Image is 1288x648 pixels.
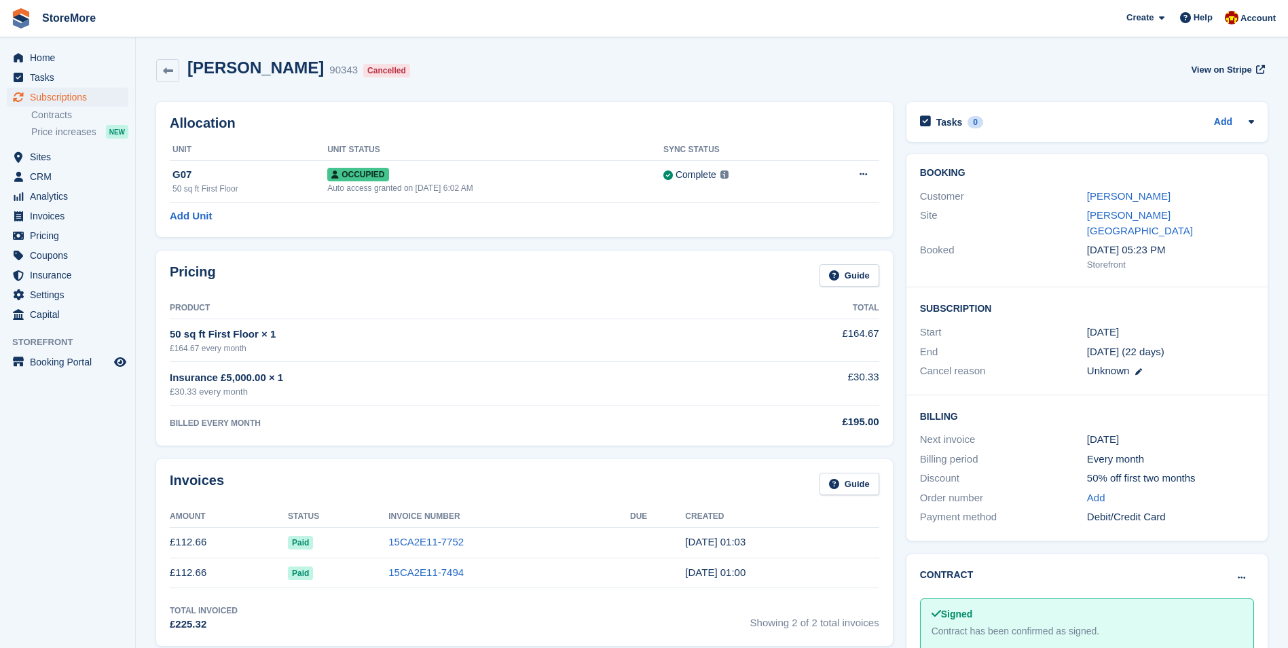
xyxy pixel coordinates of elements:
span: Tasks [30,68,111,87]
span: CRM [30,167,111,186]
th: Status [288,506,388,528]
div: [DATE] [1087,432,1254,448]
h2: Subscription [920,301,1254,314]
div: Auto access granted on [DATE] 6:02 AM [327,182,663,194]
div: 50 sq ft First Floor [172,183,327,195]
div: End [920,344,1087,360]
span: View on Stripe [1191,63,1251,77]
a: Contracts [31,109,128,122]
span: Price increases [31,126,96,139]
div: Every month [1087,452,1254,467]
a: menu [7,246,128,265]
td: £30.33 [705,362,879,406]
div: Next invoice [920,432,1087,448]
h2: Tasks [936,116,963,128]
div: Cancelled [363,64,410,77]
img: icon-info-grey-7440780725fd019a000dd9b08b2336e03edf1995a4989e88bcd33f0948082b44.svg [720,170,729,179]
th: Due [630,506,685,528]
a: View on Stripe [1185,58,1268,81]
h2: Allocation [170,115,879,131]
div: 50% off first two months [1087,471,1254,486]
h2: Booking [920,168,1254,179]
span: Storefront [12,336,135,349]
th: Amount [170,506,288,528]
a: menu [7,167,128,186]
div: NEW [106,125,128,139]
span: Settings [30,285,111,304]
th: Unit [170,139,327,161]
time: 2025-07-11 00:00:13 UTC [685,566,746,578]
a: Guide [820,264,879,287]
span: Coupons [30,246,111,265]
a: [PERSON_NAME] [1087,190,1171,202]
div: Contract has been confirmed as signed. [932,624,1243,638]
span: Paid [288,566,313,580]
div: 0 [968,116,983,128]
div: G07 [172,167,327,183]
img: Store More Team [1225,11,1238,24]
div: Start [920,325,1087,340]
h2: Invoices [170,473,224,495]
span: Create [1126,11,1154,24]
a: 15CA2E11-7494 [388,566,464,578]
h2: [PERSON_NAME] [187,58,324,77]
a: menu [7,88,128,107]
a: Price increases NEW [31,124,128,139]
div: Complete [676,168,716,182]
h2: Billing [920,409,1254,422]
div: Discount [920,471,1087,486]
th: Created [685,506,879,528]
span: Showing 2 of 2 total invoices [750,605,879,632]
th: Sync Status [663,139,813,161]
th: Total [705,298,879,319]
div: Booked [920,242,1087,271]
div: Debit/Credit Card [1087,509,1254,525]
div: 50 sq ft First Floor × 1 [170,327,705,342]
div: Storefront [1087,258,1254,272]
span: Account [1240,12,1276,25]
div: £30.33 every month [170,385,705,399]
a: Preview store [112,354,128,370]
span: Booking Portal [30,353,111,372]
span: Analytics [30,187,111,206]
div: Total Invoiced [170,605,238,617]
div: Order number [920,490,1087,506]
a: menu [7,226,128,245]
h2: Pricing [170,264,216,287]
time: 2025-08-11 00:03:01 UTC [685,536,746,547]
div: 90343 [329,62,358,78]
span: Home [30,48,111,67]
a: menu [7,187,128,206]
span: Subscriptions [30,88,111,107]
div: £195.00 [705,414,879,430]
a: Add Unit [170,209,212,224]
div: Billing period [920,452,1087,467]
div: Signed [932,607,1243,622]
a: Add [1087,490,1105,506]
td: £112.66 [170,558,288,588]
span: Help [1194,11,1213,24]
img: stora-icon-8386f47178a22dfd0bd8f6a31ec36ba5ce8667c1dd55bd0f319d3a0aa187defe.svg [11,8,31,29]
th: Invoice Number [388,506,630,528]
a: menu [7,48,128,67]
a: menu [7,206,128,226]
h2: Contract [920,568,974,582]
div: Payment method [920,509,1087,525]
td: £164.67 [705,319,879,361]
th: Product [170,298,705,319]
div: Customer [920,189,1087,204]
div: Insurance £5,000.00 × 1 [170,370,705,386]
span: [DATE] (22 days) [1087,346,1164,357]
span: Unknown [1087,365,1130,376]
time: 2025-07-11 00:00:00 UTC [1087,325,1119,340]
th: Unit Status [327,139,663,161]
div: BILLED EVERY MONTH [170,417,705,429]
span: Sites [30,147,111,166]
a: [PERSON_NAME][GEOGRAPHIC_DATA] [1087,209,1193,236]
span: Insurance [30,266,111,285]
a: Add [1214,115,1232,130]
a: StoreMore [37,7,101,29]
a: menu [7,266,128,285]
a: menu [7,353,128,372]
a: menu [7,68,128,87]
